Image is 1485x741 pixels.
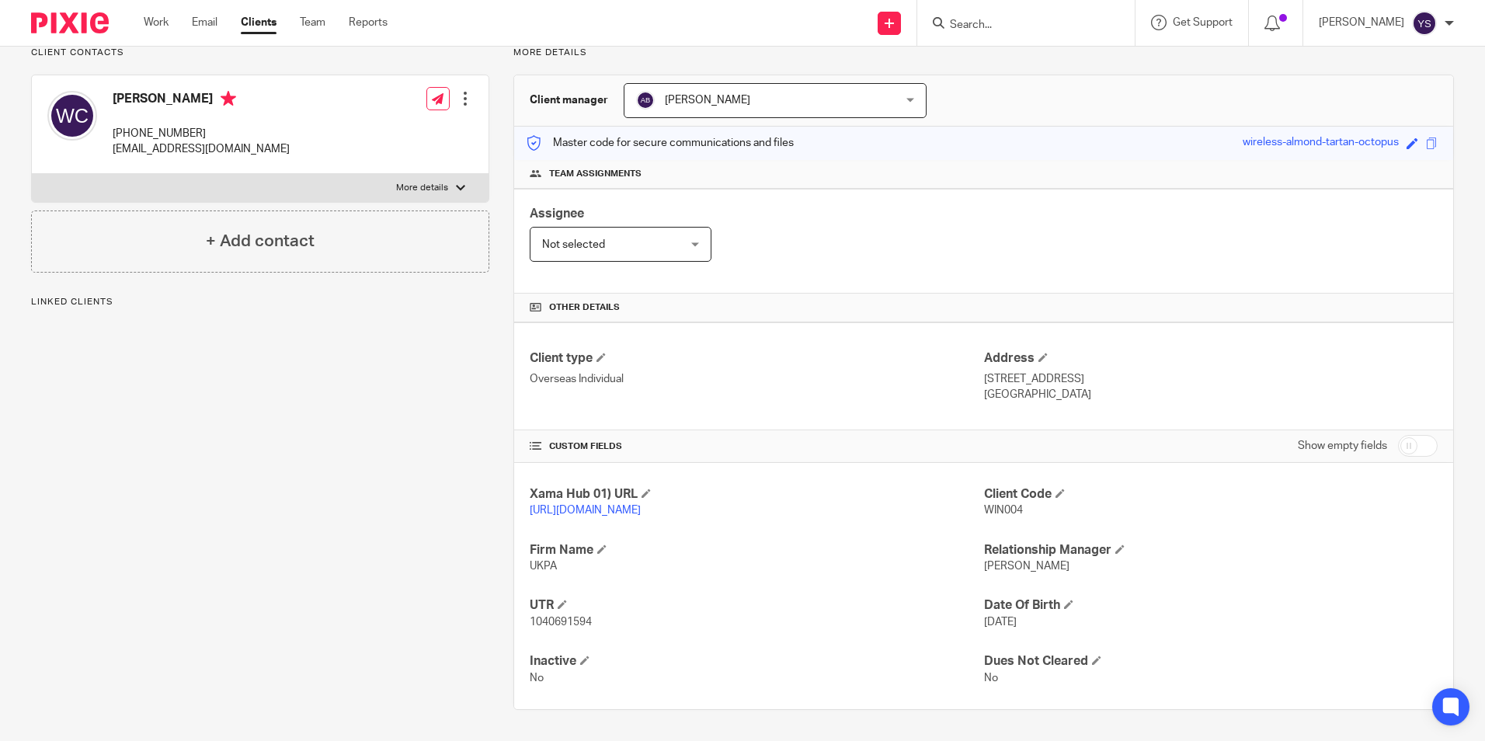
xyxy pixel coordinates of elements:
img: Pixie [31,12,109,33]
span: No [984,673,998,684]
h4: + Add contact [206,229,315,253]
img: svg%3E [47,91,97,141]
h4: Date Of Birth [984,597,1438,614]
span: Not selected [542,239,605,250]
h4: Relationship Manager [984,542,1438,558]
h4: Firm Name [530,542,983,558]
a: [URL][DOMAIN_NAME] [530,505,641,516]
h4: [PERSON_NAME] [113,91,290,110]
input: Search [948,19,1088,33]
i: Primary [221,91,236,106]
span: Get Support [1173,17,1233,28]
h4: Client Code [984,486,1438,503]
span: Team assignments [549,168,642,180]
p: Master code for secure communications and files [526,135,794,151]
h4: Dues Not Cleared [984,653,1438,670]
img: svg%3E [1412,11,1437,36]
span: Other details [549,301,620,314]
h4: Inactive [530,653,983,670]
a: Reports [349,15,388,30]
div: wireless-almond-tartan-octopus [1243,134,1399,152]
p: More details [396,182,448,194]
span: WIN004 [984,505,1023,516]
span: Assignee [530,207,584,220]
h3: Client manager [530,92,608,108]
p: [PERSON_NAME] [1319,15,1404,30]
img: svg%3E [636,91,655,110]
p: Client contacts [31,47,489,59]
h4: Address [984,350,1438,367]
p: [STREET_ADDRESS] [984,371,1438,387]
span: [PERSON_NAME] [665,95,750,106]
p: Overseas Individual [530,371,983,387]
span: [DATE] [984,617,1017,628]
span: No [530,673,544,684]
p: Linked clients [31,296,489,308]
p: [PHONE_NUMBER] [113,126,290,141]
span: [PERSON_NAME] [984,561,1069,572]
a: Work [144,15,169,30]
span: UKPA [530,561,557,572]
p: [GEOGRAPHIC_DATA] [984,387,1438,402]
h4: Xama Hub 01) URL [530,486,983,503]
h4: UTR [530,597,983,614]
h4: Client type [530,350,983,367]
p: [EMAIL_ADDRESS][DOMAIN_NAME] [113,141,290,157]
span: 1040691594 [530,617,592,628]
a: Email [192,15,217,30]
label: Show empty fields [1298,438,1387,454]
h4: CUSTOM FIELDS [530,440,983,453]
a: Clients [241,15,276,30]
a: Team [300,15,325,30]
p: More details [513,47,1454,59]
